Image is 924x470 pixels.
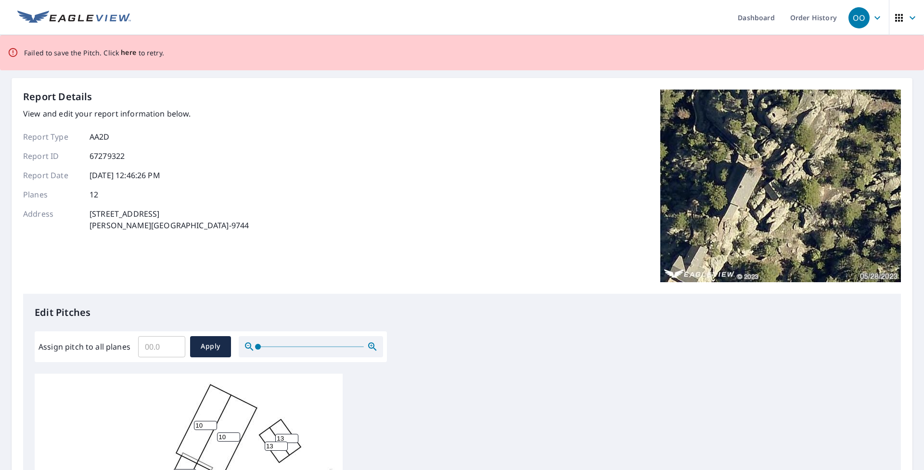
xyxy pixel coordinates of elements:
[660,90,901,282] img: Top image
[848,7,870,28] div: OO
[90,150,125,162] p: 67279322
[24,47,164,59] p: Failed to save the Pitch. Click to retry.
[23,170,81,181] p: Report Date
[23,90,92,104] p: Report Details
[17,11,131,25] img: EV Logo
[90,131,110,143] p: AA2D
[190,336,231,357] button: Apply
[23,189,81,200] p: Planes
[90,208,249,231] p: [STREET_ADDRESS] [PERSON_NAME][GEOGRAPHIC_DATA]-9744
[23,108,249,119] p: View and edit your report information below.
[23,131,81,143] p: Report Type
[90,189,98,200] p: 12
[90,170,160,181] p: [DATE] 12:46:26 PM
[23,208,81,231] p: Address
[38,341,130,352] label: Assign pitch to all planes
[121,47,137,59] button: here
[35,305,889,320] p: Edit Pitches
[198,340,223,352] span: Apply
[138,333,185,360] input: 00.0
[23,150,81,162] p: Report ID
